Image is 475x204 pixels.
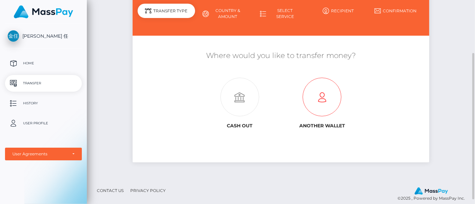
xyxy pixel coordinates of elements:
a: Country & Amount [195,5,252,22]
div: Transfer Type [138,4,195,18]
button: User Agreements [5,148,82,160]
a: Home [5,55,82,72]
a: Select Service [252,5,310,22]
p: Home [8,58,79,68]
a: Transfer [5,75,82,92]
img: MassPay [415,187,448,195]
a: History [5,95,82,112]
div: User Agreements [12,151,67,157]
p: User Profile [8,118,79,128]
h5: Where would you like to transfer money? [138,51,424,61]
p: History [8,98,79,108]
p: Transfer [8,78,79,88]
a: Recipient [310,5,367,17]
a: Confirmation [367,5,424,17]
img: MassPay [14,5,73,18]
a: Contact Us [94,185,126,196]
div: © 2025 , Powered by MassPay Inc. [398,187,470,202]
a: User Profile [5,115,82,132]
h6: Another wallet [286,123,358,129]
span: [PERSON_NAME] 任 [5,33,82,39]
h6: Cash out [203,123,276,129]
a: Transfer Type [138,5,195,22]
a: Privacy Policy [128,185,168,196]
